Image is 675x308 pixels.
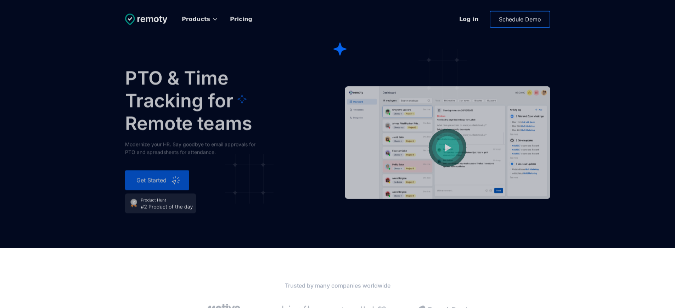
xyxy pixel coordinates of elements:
[176,11,224,27] div: Products
[345,67,550,218] a: open lightbox
[125,170,189,190] a: Get Started
[224,11,258,27] a: Pricing
[490,11,550,28] a: Schedule Demo
[125,141,267,156] div: Modernize your HR. Say goodbye to email approvals for PTO and spreadsheets for attendance.
[134,176,171,184] div: Get Started
[452,11,485,27] a: Log in
[125,14,168,25] img: Untitled UI logotext
[171,281,504,290] h2: Trusted by many companies worldwide
[125,67,302,135] h1: PTO & Time Tracking for Remote teams
[182,16,210,23] div: Products
[459,15,478,23] div: Log in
